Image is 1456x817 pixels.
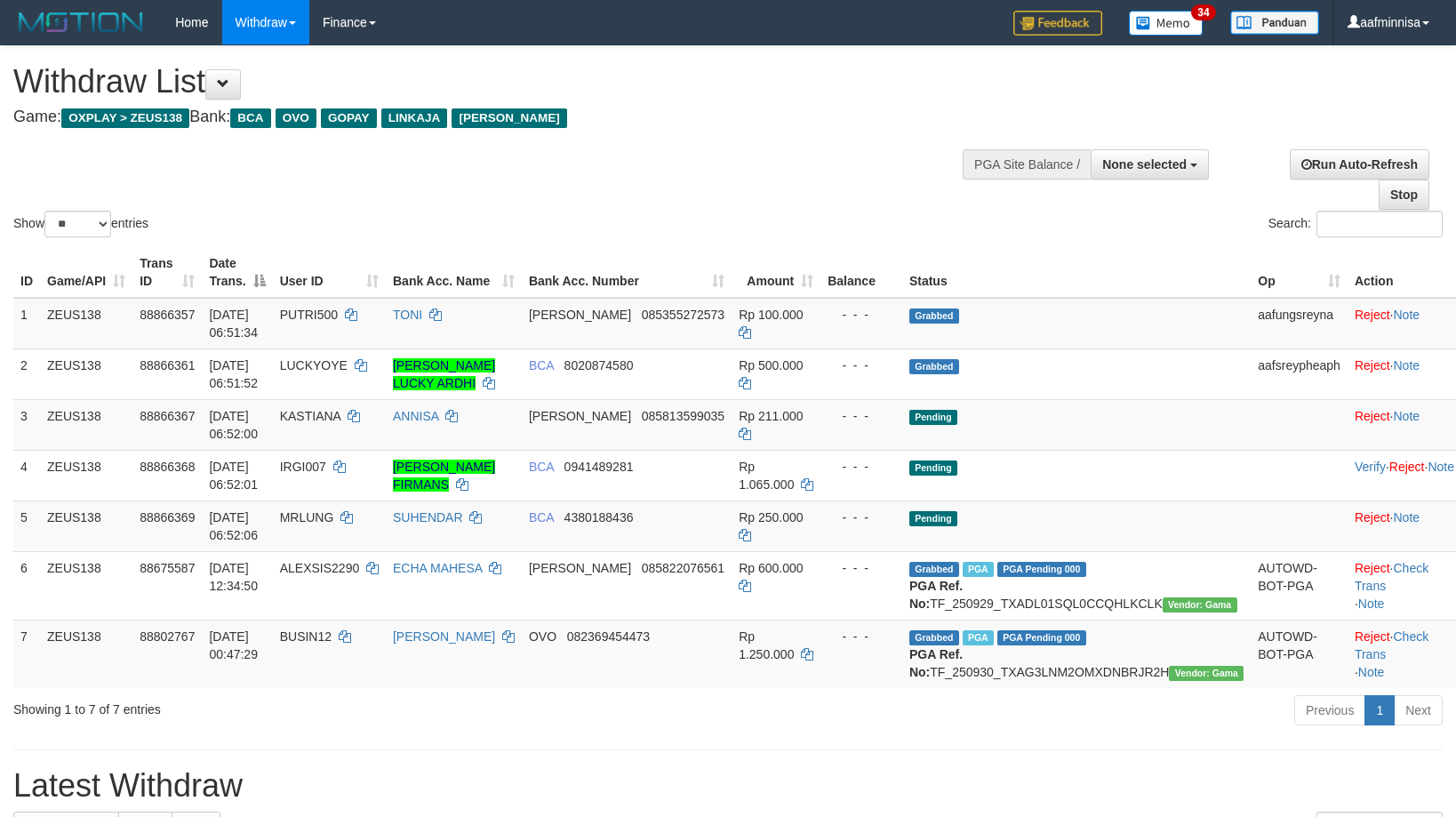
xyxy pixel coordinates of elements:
[828,407,895,425] div: - - -
[1358,597,1385,611] a: Note
[393,308,422,322] a: TONI
[40,501,132,551] td: ZEUS138
[567,629,650,644] span: Copy 082369454473 to clipboard
[209,629,258,661] span: [DATE] 00:47:29
[13,620,40,688] td: 7
[963,630,994,645] span: Marked by aafsreyleap
[381,108,448,128] span: LINKAJA
[44,211,111,237] select: Showentries
[828,559,895,577] div: - - -
[1191,4,1215,20] span: 34
[739,409,803,423] span: Rp 211.000
[40,247,132,298] th: Game/API: activate to sort column ascending
[13,298,40,349] td: 1
[1393,358,1420,372] a: Note
[280,561,360,575] span: ALEXSIS2290
[564,358,634,372] span: Copy 8020874580 to clipboard
[140,561,195,575] span: 88675587
[1163,597,1237,613] span: Vendor URL: https://trx31.1velocity.biz
[1393,510,1420,525] a: Note
[1251,298,1348,349] td: aafungsreyna
[963,562,994,577] span: Marked by aafpengsreynich
[209,409,258,441] span: [DATE] 06:52:00
[1355,358,1390,372] a: Reject
[393,358,495,390] a: [PERSON_NAME] LUCKY ARDHI
[1355,510,1390,525] a: Reject
[276,108,316,128] span: OVO
[140,358,195,372] span: 88866361
[1364,695,1395,725] a: 1
[828,628,895,645] div: - - -
[828,356,895,374] div: - - -
[393,409,438,423] a: ANNISA
[828,306,895,324] div: - - -
[1251,348,1348,399] td: aafsreypheaph
[739,510,803,525] span: Rp 250.000
[13,9,148,36] img: MOTION_logo.png
[13,693,594,718] div: Showing 1 to 7 of 7 entries
[393,561,482,575] a: ECHA MAHESA
[564,460,634,474] span: Copy 0941489281 to clipboard
[209,460,258,492] span: [DATE] 06:52:01
[1294,695,1365,725] a: Previous
[1355,629,1390,644] a: Reject
[209,358,258,390] span: [DATE] 06:51:52
[529,409,631,423] span: [PERSON_NAME]
[40,551,132,620] td: ZEUS138
[140,460,195,474] span: 88866368
[739,308,803,322] span: Rp 100.000
[13,768,1443,804] h1: Latest Withdraw
[1355,561,1428,593] a: Check Trans
[1394,695,1443,725] a: Next
[393,510,463,525] a: SUHENDAR
[321,108,377,128] span: GOPAY
[132,247,202,298] th: Trans ID: activate to sort column ascending
[1169,666,1244,681] span: Vendor URL: https://trx31.1velocity.biz
[40,450,132,501] td: ZEUS138
[529,358,554,372] span: BCA
[209,561,258,593] span: [DATE] 12:34:50
[828,509,895,526] div: - - -
[40,399,132,450] td: ZEUS138
[13,348,40,399] td: 2
[280,510,334,525] span: MRLUNG
[280,409,340,423] span: KASTIANA
[522,247,732,298] th: Bank Acc. Number: activate to sort column ascending
[739,561,803,575] span: Rp 600.000
[529,460,554,474] span: BCA
[452,108,566,128] span: [PERSON_NAME]
[909,579,963,611] b: PGA Ref. No:
[997,562,1086,577] span: PGA Pending
[564,510,634,525] span: Copy 4380188436 to clipboard
[1091,149,1209,180] button: None selected
[909,647,963,679] b: PGA Ref. No:
[529,561,631,575] span: [PERSON_NAME]
[909,511,957,526] span: Pending
[909,359,959,374] span: Grabbed
[642,561,724,575] span: Copy 085822076561 to clipboard
[40,298,132,349] td: ZEUS138
[909,630,959,645] span: Grabbed
[280,460,326,474] span: IRGI007
[140,308,195,322] span: 88866357
[209,308,258,340] span: [DATE] 06:51:34
[529,308,631,322] span: [PERSON_NAME]
[280,629,332,644] span: BUSIN12
[13,64,953,100] h1: Withdraw List
[1389,460,1425,474] a: Reject
[529,629,556,644] span: OVO
[1102,157,1187,172] span: None selected
[13,108,953,126] h4: Game: Bank:
[1393,308,1420,322] a: Note
[909,410,957,425] span: Pending
[1355,409,1390,423] a: Reject
[13,211,148,237] label: Show entries
[1355,460,1386,474] a: Verify
[1268,211,1443,237] label: Search:
[13,450,40,501] td: 4
[13,247,40,298] th: ID
[140,510,195,525] span: 88866369
[1230,11,1319,35] img: panduan.png
[140,629,195,644] span: 88802767
[13,501,40,551] td: 5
